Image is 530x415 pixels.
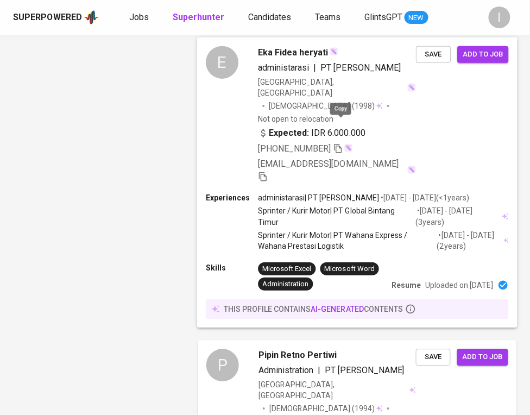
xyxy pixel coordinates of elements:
button: Add to job [457,349,508,366]
p: • [DATE] - [DATE] ( 2 years ) [437,230,502,251]
img: magic_wand.svg [408,83,417,92]
a: Superhunter [173,11,226,24]
span: PT [PERSON_NAME] [325,366,405,376]
span: NEW [405,12,428,23]
p: Resume [392,280,421,291]
div: Administration [262,279,308,290]
span: [DEMOGRAPHIC_DATA] [269,404,352,414]
div: E [206,46,238,79]
span: [DEMOGRAPHIC_DATA] [269,101,352,112]
p: administarasi | PT [PERSON_NAME] [258,193,379,204]
span: | [318,364,320,378]
span: Save [421,351,445,364]
span: Add to job [463,48,503,61]
div: (1994) [269,404,383,414]
button: Save [416,46,451,63]
a: Candidates [248,11,293,24]
span: AI-generated [311,305,364,314]
p: Sprinter / Kurir Motor | PT Wahana Express / Wahana Prestasi Logistik [258,230,437,251]
b: Superhunter [173,12,224,22]
a: Jobs [129,11,151,24]
span: Jobs [129,12,149,22]
a: Teams [315,11,343,24]
span: GlintsGPT [364,12,402,22]
span: PT [PERSON_NAME] [321,62,401,73]
p: Experiences [206,193,258,204]
p: Sprinter / Kurir Motor | PT Global Bintang Timur [258,206,415,228]
p: this profile contains contents [224,304,403,315]
p: Not open to relocation [258,114,333,125]
span: Teams [315,12,340,22]
div: I [489,7,510,28]
span: Administration [258,366,313,376]
a: EEka Fidea heryatiadministarasi|PT [PERSON_NAME][GEOGRAPHIC_DATA], [GEOGRAPHIC_DATA][DEMOGRAPHIC_... [198,38,517,328]
div: (1998) [269,101,383,112]
img: magic_wand.svg [330,48,338,56]
div: P [206,349,239,382]
span: | [314,61,317,74]
span: Save [421,48,445,61]
p: Uploaded on [DATE] [425,280,493,291]
div: Microsoft Word [325,264,375,274]
span: administarasi [258,62,309,73]
p: • [DATE] - [DATE] ( 3 years ) [415,206,501,228]
button: Save [416,349,451,366]
div: Superpowered [13,11,82,24]
div: [GEOGRAPHIC_DATA], [GEOGRAPHIC_DATA] [258,380,416,401]
span: Pipin Retno Pertiwi [258,349,337,362]
a: Superpoweredapp logo [13,9,99,26]
p: Skills [206,263,258,274]
span: Candidates [248,12,291,22]
p: • [DATE] - [DATE] ( <1 years ) [379,193,469,204]
a: GlintsGPT NEW [364,11,428,24]
img: app logo [84,9,99,26]
div: [GEOGRAPHIC_DATA], [GEOGRAPHIC_DATA] [258,77,416,98]
div: Microsoft Excel [262,264,311,274]
span: [EMAIL_ADDRESS][DOMAIN_NAME] [258,159,399,169]
img: magic_wand.svg [408,166,417,174]
span: Eka Fidea heryati [258,46,328,59]
button: Add to job [458,46,509,63]
span: Add to job [463,351,503,364]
